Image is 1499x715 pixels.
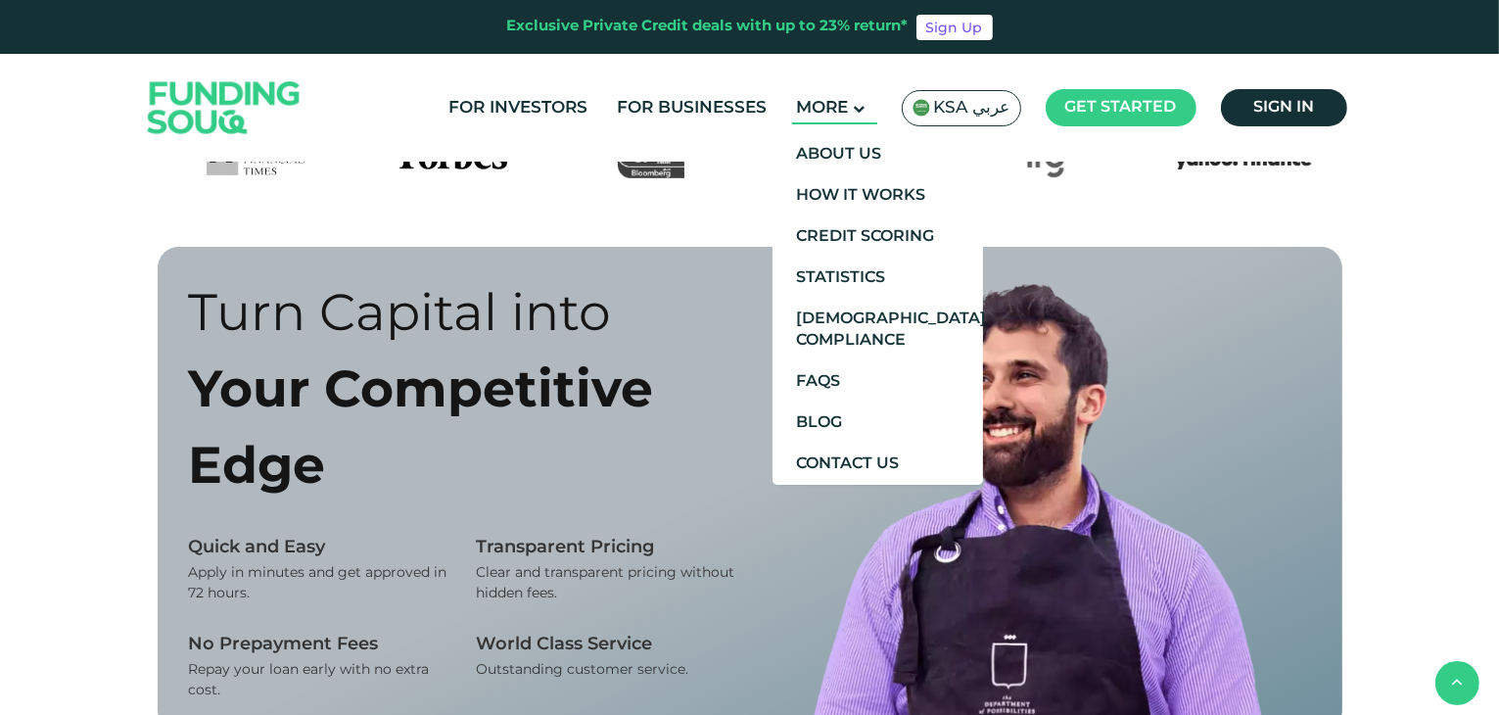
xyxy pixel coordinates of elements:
a: Credit Scoring [773,216,983,258]
button: back [1435,661,1479,705]
a: Contact Us [773,444,983,485]
div: Turn Capital into [189,278,735,355]
div: Repay your loan early with no extra cost. [189,660,447,701]
div: Apply in minutes and get approved in 72 hours. [189,563,447,604]
div: Transparent Pricing [477,537,735,558]
img: SA Flag [913,99,930,117]
a: Statistics [773,258,983,299]
a: [DEMOGRAPHIC_DATA] Compliance [773,299,983,361]
span: Sign in [1253,100,1314,115]
span: Get started [1065,100,1177,115]
div: Quick and Easy [189,537,447,558]
span: KSA عربي [934,97,1010,119]
a: How It Works [773,175,983,216]
div: Your Competitive Edge [189,355,735,507]
a: For Investors [445,92,593,124]
a: FAQs [773,361,983,403]
div: Outstanding customer service. [477,660,735,681]
div: World Class Service [477,634,735,655]
div: Clear and transparent pricing without hidden fees. [477,563,735,604]
a: Blog [773,403,983,444]
a: For Businesses [613,92,773,124]
span: More [797,100,849,117]
a: About Us [773,134,983,175]
img: Logo [128,59,320,158]
a: Sign Up [916,15,993,40]
div: Exclusive Private Credit deals with up to 23% return* [507,16,909,38]
a: Sign in [1221,89,1347,126]
div: No Prepayment Fees [189,634,447,655]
